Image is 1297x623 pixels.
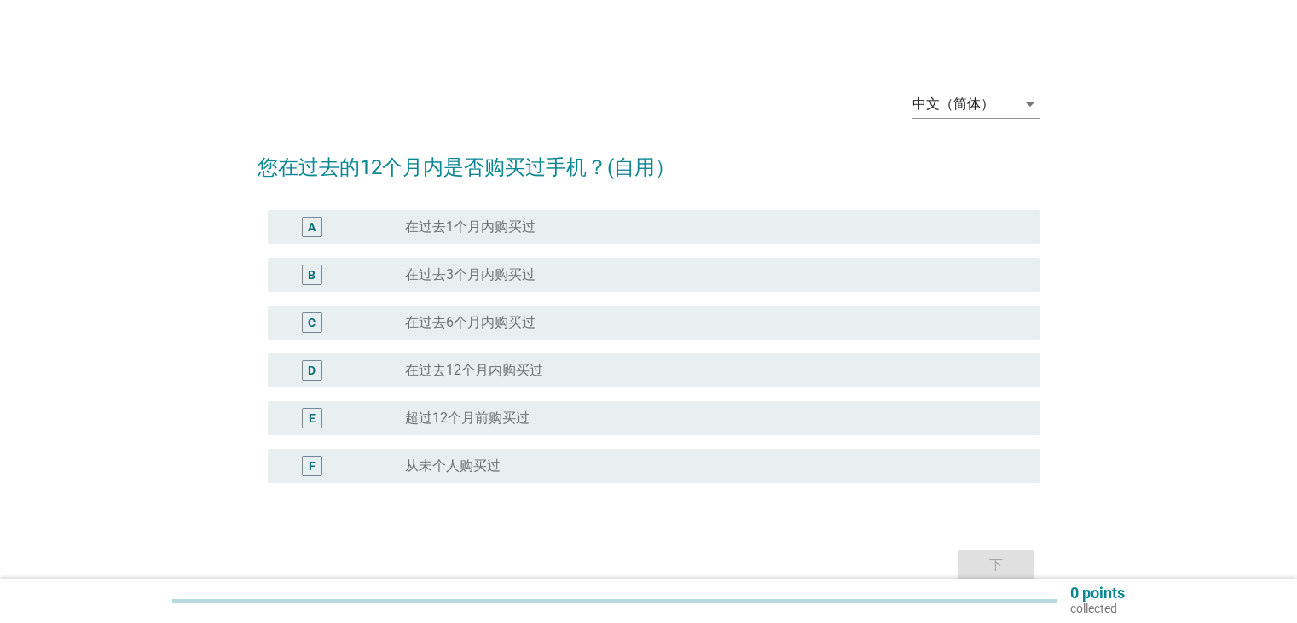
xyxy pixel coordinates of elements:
[405,410,530,427] label: 超过12个月前购买过
[1020,94,1040,114] i: arrow_drop_down
[405,218,536,236] label: 在过去1个月内购买过
[308,314,316,332] div: C
[405,314,536,331] label: 在过去6个月内购买过
[308,266,316,284] div: B
[405,266,536,283] label: 在过去3个月内购买过
[308,218,316,236] div: A
[308,362,316,380] div: D
[258,135,1040,183] h2: 您在过去的12个月内是否购买过手机？(自用）
[309,457,316,475] div: F
[405,362,543,379] label: 在过去12个月内购买过
[405,457,501,475] label: 从未个人购买过
[309,410,316,428] div: E
[1070,601,1125,616] p: collected
[912,96,994,112] div: 中文（简体）
[1070,585,1125,601] p: 0 points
